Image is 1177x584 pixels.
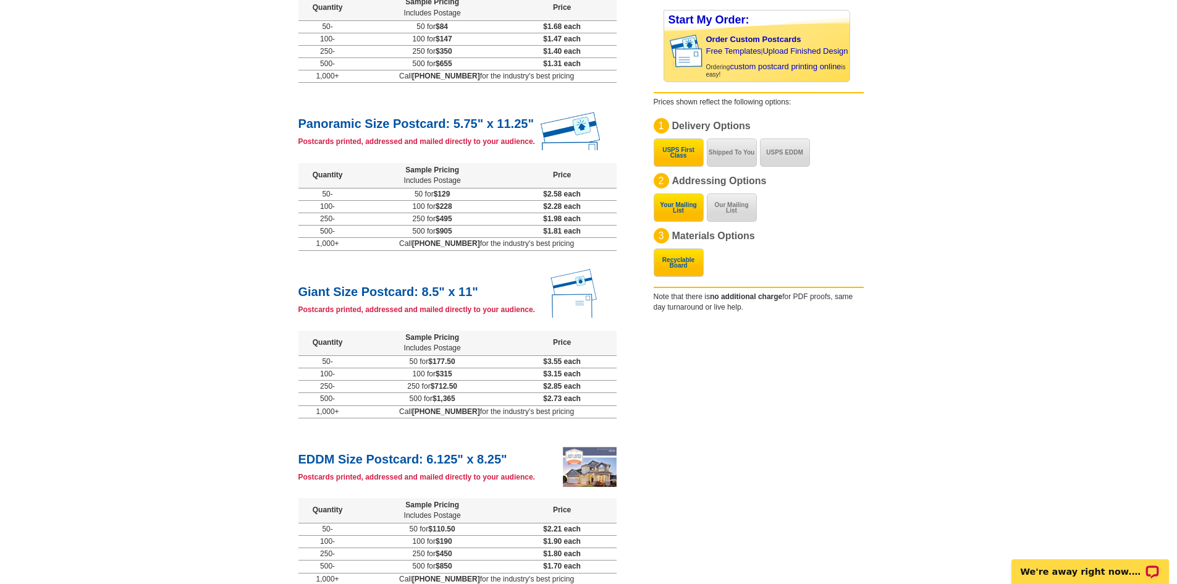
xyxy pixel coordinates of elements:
iframe: LiveChat chat widget [1003,545,1177,584]
span: $2.21 each [543,525,581,533]
td: 100- [298,33,357,45]
span: Includes Postage [404,176,461,185]
span: $315 [436,370,452,378]
button: Our Mailing List [707,193,757,222]
span: Includes Postage [404,344,461,352]
img: background image for postcard [664,31,674,72]
strong: Postcards printed, addressed and mailed directly to your audience. [298,305,535,314]
div: 3 [654,228,669,243]
strong: Postcards printed, addressed and mailed directly to your audience. [298,473,535,481]
th: Quantity [298,498,357,523]
td: 500 for [357,58,508,70]
td: 50- [298,188,357,200]
span: $1.47 each [543,35,581,43]
button: USPS First Class [654,138,704,167]
b: [PHONE_NUMBER] [412,72,480,80]
span: Addressing Options [672,176,767,186]
td: Call for the industry's best pricing [357,70,617,83]
span: $3.55 each [543,357,581,366]
td: 250 for [357,548,508,561]
th: Sample Pricing [357,498,508,523]
strong: Postcards printed, addressed and mailed directly to your audience. [298,137,535,146]
span: $177.50 [428,357,455,366]
span: $450 [436,549,452,558]
td: Call for the industry's best pricing [357,405,617,418]
h2: Panoramic Size Postcard: 5.75" x 11.25" [298,114,617,130]
a: Free Templates [706,46,761,56]
button: Shipped To You [707,138,757,167]
td: 250- [298,381,357,393]
span: $1.98 each [543,214,581,223]
td: 250 for [357,213,508,226]
span: $850 [436,562,452,570]
span: $190 [436,537,452,546]
span: $712.50 [431,382,457,391]
td: 100 for [357,33,508,45]
div: 1 [654,118,669,133]
span: $110.50 [428,525,455,533]
th: Price [508,498,617,523]
button: Recyclable Board [654,248,704,277]
span: $350 [436,47,452,56]
span: $1,365 [432,394,455,403]
td: 50- [298,20,357,33]
td: 100- [298,200,357,213]
td: 500 for [357,226,508,238]
th: Price [508,163,617,188]
td: 50- [298,355,357,368]
a: custom postcard printing online [730,62,841,71]
td: 50 for [357,188,508,200]
button: Your Mailing List [654,193,704,222]
td: 100- [298,536,357,548]
span: $1.68 each [543,22,581,31]
span: $1.90 each [543,537,581,546]
span: $2.58 each [543,190,581,198]
button: USPS EDDM [760,138,810,167]
span: | Ordering is easy! [706,48,848,78]
span: $147 [436,35,452,43]
b: [PHONE_NUMBER] [412,575,480,583]
span: Includes Postage [404,9,461,17]
span: $1.40 each [543,47,581,56]
span: $3.15 each [543,370,581,378]
td: 50 for [357,523,508,536]
td: 1,000+ [298,405,357,418]
span: $228 [436,202,452,211]
td: 1,000+ [298,238,357,250]
td: 1,000+ [298,70,357,83]
span: Includes Postage [404,511,461,520]
td: 100 for [357,368,508,381]
a: Order Custom Postcards [706,35,801,44]
a: Upload Finished Design [762,46,848,56]
td: 100- [298,368,357,381]
span: $1.80 each [543,549,581,558]
td: 250- [298,213,357,226]
th: Sample Pricing [357,163,508,188]
span: Delivery Options [672,121,751,131]
span: $129 [434,190,450,198]
td: 250- [298,45,357,57]
div: 2 [654,173,669,188]
td: 250 for [357,45,508,57]
div: Note that there is for PDF proofs, same day turnaround or live help. [654,287,864,313]
img: post card showing stamp and address area [667,31,711,72]
td: 50 for [357,355,508,368]
b: [PHONE_NUMBER] [412,407,480,416]
span: $905 [436,227,452,235]
h2: EDDM Size Postcard: 6.125" x 8.25" [298,449,617,466]
th: Sample Pricing [357,331,508,356]
span: $1.70 each [543,562,581,570]
td: 500- [298,393,357,405]
b: no additional charge [710,292,782,301]
td: 500- [298,58,357,70]
td: 100 for [357,200,508,213]
th: Quantity [298,331,357,356]
span: $84 [436,22,448,31]
span: $1.81 each [543,227,581,235]
td: 50- [298,523,357,536]
td: 500 for [357,561,508,573]
span: $2.28 each [543,202,581,211]
td: 100 for [357,536,508,548]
